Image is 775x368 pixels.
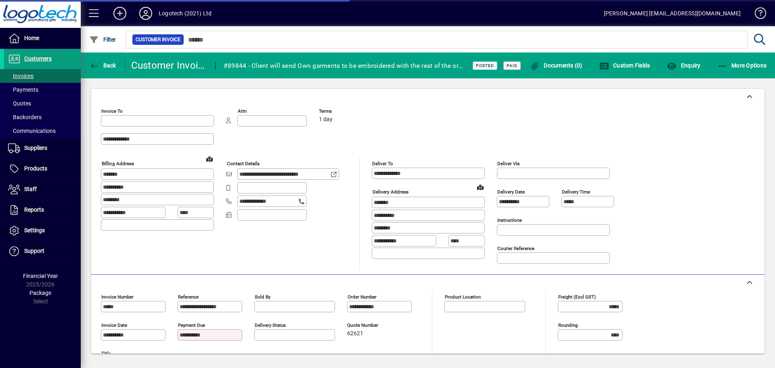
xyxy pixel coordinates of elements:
mat-label: Delivery date [497,189,525,195]
button: Enquiry [665,58,702,73]
span: 62621 [347,330,363,337]
mat-label: Instructions [497,217,522,223]
span: Customer Invoice [136,36,180,44]
mat-label: Invoice number [101,294,134,300]
mat-label: Payment due [178,322,205,328]
span: Staff [24,186,37,192]
mat-label: Invoice date [101,322,127,328]
button: Back [87,58,118,73]
a: Suppliers [4,138,81,158]
span: Products [24,165,47,172]
a: View on map [203,152,216,165]
span: Home [24,35,39,41]
span: Settings [24,227,45,233]
span: Payments [8,86,38,93]
a: Settings [4,221,81,241]
span: Back [89,62,116,69]
mat-label: Rounding [558,322,578,328]
mat-label: Product location [445,294,481,300]
button: More Options [716,58,769,73]
mat-label: Invoice To [101,108,123,114]
span: Paid [507,63,517,68]
span: 1 day [319,116,333,123]
div: Logotech (2021) Ltd [159,7,212,20]
button: Add [107,6,133,21]
span: Enquiry [667,62,700,69]
span: Invoices [8,73,34,79]
span: More Options [718,62,767,69]
span: Communications [8,128,56,134]
span: Terms [319,109,367,114]
span: Quote number [347,323,396,328]
a: Support [4,241,81,261]
a: Payments [4,83,81,97]
a: Home [4,28,81,48]
span: Package [29,290,51,296]
mat-label: Sold by [255,294,270,300]
span: Custom Fields [599,62,650,69]
mat-label: Freight (excl GST) [558,294,596,300]
div: Customer Invoice [131,59,207,72]
span: Backorders [8,114,42,120]
a: Quotes [4,97,81,110]
button: Documents (0) [528,58,584,73]
span: Documents (0) [530,62,582,69]
span: Support [24,248,44,254]
span: Filter [89,36,116,43]
a: Backorders [4,110,81,124]
mat-label: Deliver To [372,161,393,166]
span: Financial Year [23,273,58,279]
a: Staff [4,179,81,200]
span: Customers [24,55,52,62]
mat-label: Title [101,351,111,356]
mat-label: Courier Reference [497,246,534,251]
button: Profile [133,6,159,21]
span: Suppliers [24,145,47,151]
mat-label: Reference [178,294,199,300]
a: Communications [4,124,81,138]
mat-label: Order number [348,294,377,300]
app-page-header-button: Back [81,58,125,73]
a: Products [4,159,81,179]
span: Quotes [8,100,31,107]
button: Custom Fields [597,58,652,73]
mat-label: Attn [238,108,247,114]
a: View on map [474,181,487,193]
span: Reports [24,206,44,213]
mat-label: Deliver via [497,161,519,166]
div: #89844 - Client will send Own garments to be embroidered with the rest of the order. [224,59,463,72]
a: Invoices [4,69,81,83]
a: Reports [4,200,81,220]
mat-label: Delivery status [255,322,286,328]
span: Posted [476,63,494,68]
button: Filter [87,32,118,47]
mat-label: Delivery time [562,189,590,195]
div: [PERSON_NAME] [EMAIL_ADDRESS][DOMAIN_NAME] [604,7,741,20]
a: Knowledge Base [749,2,765,28]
